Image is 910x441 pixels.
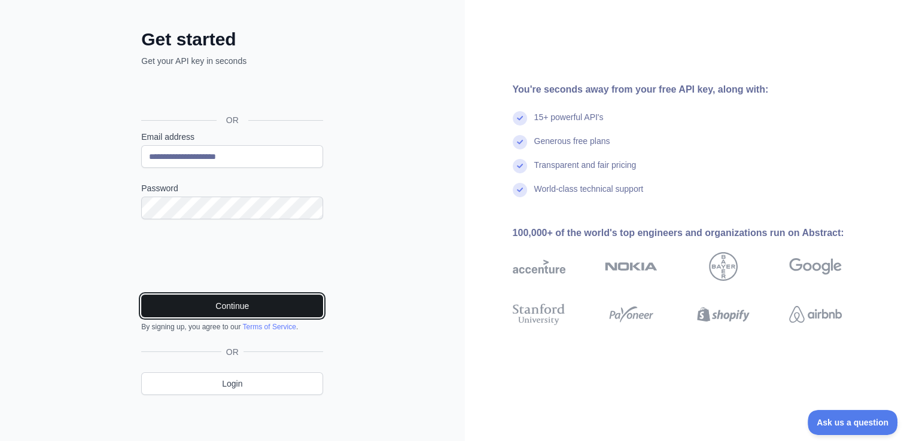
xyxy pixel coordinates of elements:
img: bayer [709,252,738,281]
img: accenture [513,252,565,281]
span: OR [221,346,244,358]
img: stanford university [513,301,565,327]
img: check mark [513,111,527,125]
label: Password [141,182,323,194]
a: Login [141,372,323,395]
div: 15+ powerful API's [534,111,604,135]
a: Terms of Service [242,323,296,331]
img: check mark [513,135,527,149]
div: You're seconds away from your free API key, along with: [513,82,880,97]
iframe: Nút Đăng nhập bằng Google [135,80,327,106]
img: payoneer [605,301,658,327]
iframe: reCAPTCHA [141,234,323,280]
h2: Get started [141,29,323,50]
p: Get your API key in seconds [141,55,323,67]
iframe: Toggle Customer Support [808,410,898,435]
div: By signing up, you agree to our . [141,322,323,332]
img: check mark [513,159,527,173]
span: OR [217,114,248,126]
div: Transparent and fair pricing [534,159,637,183]
img: shopify [697,301,750,327]
img: check mark [513,183,527,197]
button: Continue [141,295,323,317]
img: nokia [605,252,658,281]
label: Email address [141,131,323,143]
img: google [789,252,842,281]
div: Generous free plans [534,135,610,159]
div: World-class technical support [534,183,644,207]
div: 100,000+ of the world's top engineers and organizations run on Abstract: [513,226,880,240]
img: airbnb [789,301,842,327]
